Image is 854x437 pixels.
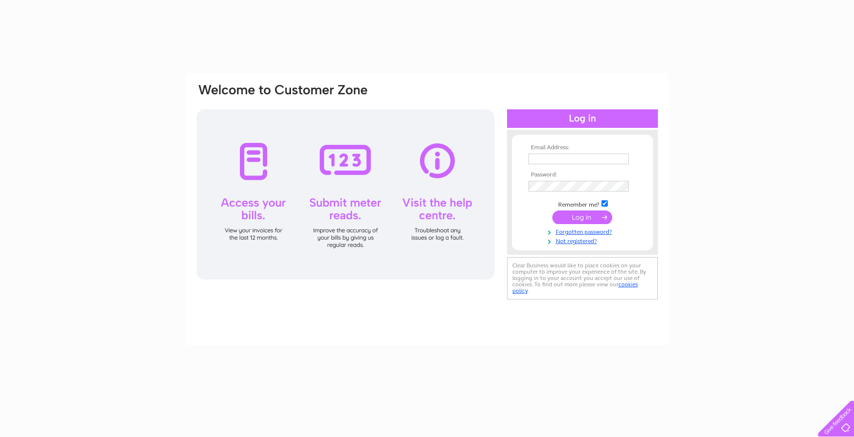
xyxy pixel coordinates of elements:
a: cookies policy [512,281,638,294]
div: Clear Business would like to place cookies on your computer to improve your experience of the sit... [507,257,658,299]
th: Email Address: [526,144,639,151]
th: Password: [526,172,639,178]
td: Remember me? [526,199,639,209]
a: Forgotten password? [528,227,639,236]
input: Submit [552,210,612,224]
a: Not registered? [528,236,639,245]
